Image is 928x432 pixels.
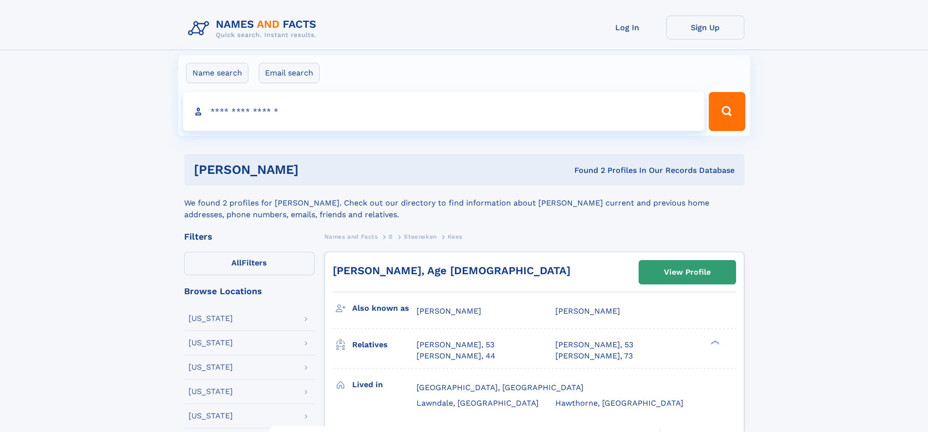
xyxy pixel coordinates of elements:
[417,351,495,361] a: [PERSON_NAME], 44
[666,16,744,39] a: Sign Up
[189,339,233,347] div: [US_STATE]
[555,339,633,350] a: [PERSON_NAME], 53
[183,92,705,131] input: search input
[189,412,233,420] div: [US_STATE]
[352,300,417,317] h3: Also known as
[184,252,315,275] label: Filters
[417,398,539,408] span: Lawndale, [GEOGRAPHIC_DATA]
[259,63,320,83] label: Email search
[324,230,378,243] a: Names and Facts
[184,186,744,221] div: We found 2 profiles for [PERSON_NAME]. Check out our directory to find information about [PERSON_...
[436,165,735,176] div: Found 2 Profiles In Our Records Database
[417,383,584,392] span: [GEOGRAPHIC_DATA], [GEOGRAPHIC_DATA]
[189,388,233,395] div: [US_STATE]
[184,232,315,241] div: Filters
[189,315,233,322] div: [US_STATE]
[184,287,315,296] div: Browse Locations
[352,337,417,353] h3: Relatives
[404,230,436,243] a: Steeneken
[555,306,620,316] span: [PERSON_NAME]
[186,63,248,83] label: Name search
[588,16,666,39] a: Log In
[555,351,633,361] a: [PERSON_NAME], 73
[389,233,393,240] span: S
[448,233,462,240] span: Kees
[184,16,324,42] img: Logo Names and Facts
[417,306,481,316] span: [PERSON_NAME]
[333,264,570,277] a: [PERSON_NAME], Age [DEMOGRAPHIC_DATA]
[708,339,720,346] div: ❯
[389,230,393,243] a: S
[189,363,233,371] div: [US_STATE]
[709,92,745,131] button: Search Button
[664,261,711,283] div: View Profile
[555,398,683,408] span: Hawthorne, [GEOGRAPHIC_DATA]
[417,339,494,350] a: [PERSON_NAME], 53
[352,376,417,393] h3: Lived in
[639,261,736,284] a: View Profile
[194,164,436,176] h1: [PERSON_NAME]
[404,233,436,240] span: Steeneken
[231,258,242,267] span: All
